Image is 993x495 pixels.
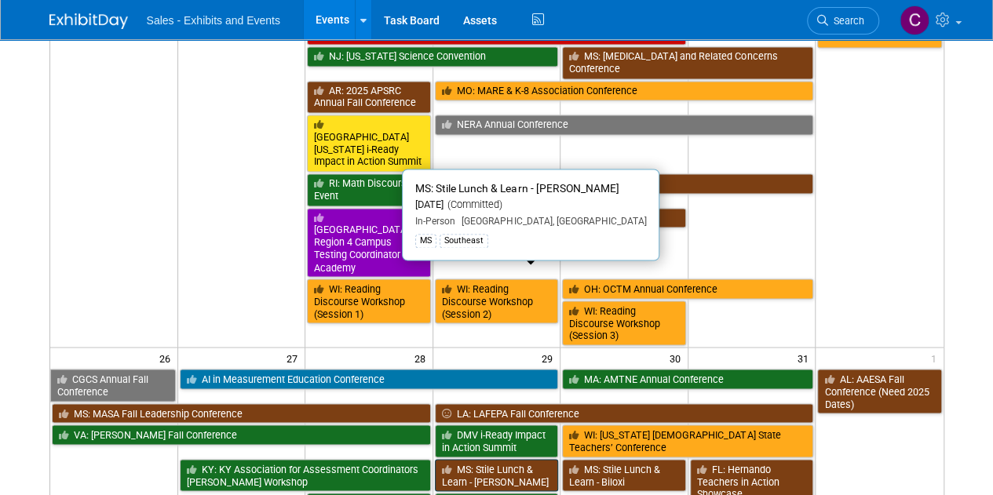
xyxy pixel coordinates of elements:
[807,7,879,35] a: Search
[562,46,813,78] a: MS: [MEDICAL_DATA] and Related Concerns Conference
[307,81,431,113] a: AR: 2025 APSRC Annual Fall Conference
[307,115,431,172] a: [GEOGRAPHIC_DATA][US_STATE] i-Ready Impact in Action Summit
[49,13,128,29] img: ExhibitDay
[435,403,814,424] a: LA: LAFEPA Fall Conference
[444,198,502,210] span: (Committed)
[435,424,559,457] a: DMV i-Ready Impact in Action Summit
[562,424,813,457] a: WI: [US_STATE] [DEMOGRAPHIC_DATA] State Teachers’ Conference
[307,46,558,67] a: NJ: [US_STATE] Science Convention
[180,459,431,491] a: KY: KY Association for Assessment Coordinators [PERSON_NAME] Workshop
[817,369,941,413] a: AL: AAESA Fall Conference (Need 2025 Dates)
[285,348,305,367] span: 27
[929,348,944,367] span: 1
[562,300,686,345] a: WI: Reading Discourse Workshop (Session 3)
[180,369,559,389] a: AI in Measurement Education Conference
[52,424,431,445] a: VA: [PERSON_NAME] Fall Conference
[413,348,433,367] span: 28
[795,348,815,367] span: 31
[440,234,488,248] div: Southeast
[435,278,559,323] a: WI: Reading Discourse Workshop (Session 2)
[307,278,431,323] a: WI: Reading Discourse Workshop (Session 1)
[158,348,177,367] span: 26
[455,216,646,227] span: [GEOGRAPHIC_DATA], [GEOGRAPHIC_DATA]
[828,15,864,27] span: Search
[435,81,814,101] a: MO: MARE & K-8 Association Conference
[562,369,813,389] a: MA: AMTNE Annual Conference
[668,348,688,367] span: 30
[415,216,455,227] span: In-Person
[307,173,431,206] a: RI: Math Discourse Event
[50,369,176,401] a: CGCS Annual Fall Conference
[415,234,436,248] div: MS
[540,348,560,367] span: 29
[900,5,929,35] img: Christine Lurz
[415,182,619,195] span: MS: Stile Lunch & Learn - [PERSON_NAME]
[562,459,686,491] a: MS: Stile Lunch & Learn - Biloxi
[307,208,431,278] a: [GEOGRAPHIC_DATA]: Region 4 Campus Testing Coordinator Academy
[435,115,814,135] a: NERA Annual Conference
[52,403,431,424] a: MS: MASA Fall Leadership Conference
[415,198,646,212] div: [DATE]
[435,459,559,491] a: MS: Stile Lunch & Learn - [PERSON_NAME]
[562,278,813,299] a: OH: OCTM Annual Conference
[147,14,280,27] span: Sales - Exhibits and Events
